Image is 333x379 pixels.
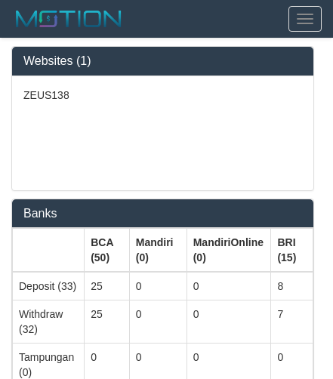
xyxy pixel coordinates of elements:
[13,300,85,344] td: Withdraw (32)
[129,300,187,344] td: 0
[129,229,187,273] th: Group: activate to sort column ascending
[187,300,271,344] td: 0
[13,229,85,273] th: Group: activate to sort column ascending
[23,207,302,220] h3: Banks
[85,229,130,273] th: Group: activate to sort column ascending
[13,272,85,300] td: Deposit (33)
[23,54,302,68] h3: Websites (1)
[129,272,187,300] td: 0
[23,88,302,103] p: ZEUS138
[271,300,313,344] td: 7
[85,272,130,300] td: 25
[271,272,313,300] td: 8
[187,229,271,273] th: Group: activate to sort column ascending
[11,8,126,30] img: MOTION_logo.png
[85,300,130,344] td: 25
[187,272,271,300] td: 0
[271,229,313,273] th: Group: activate to sort column ascending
